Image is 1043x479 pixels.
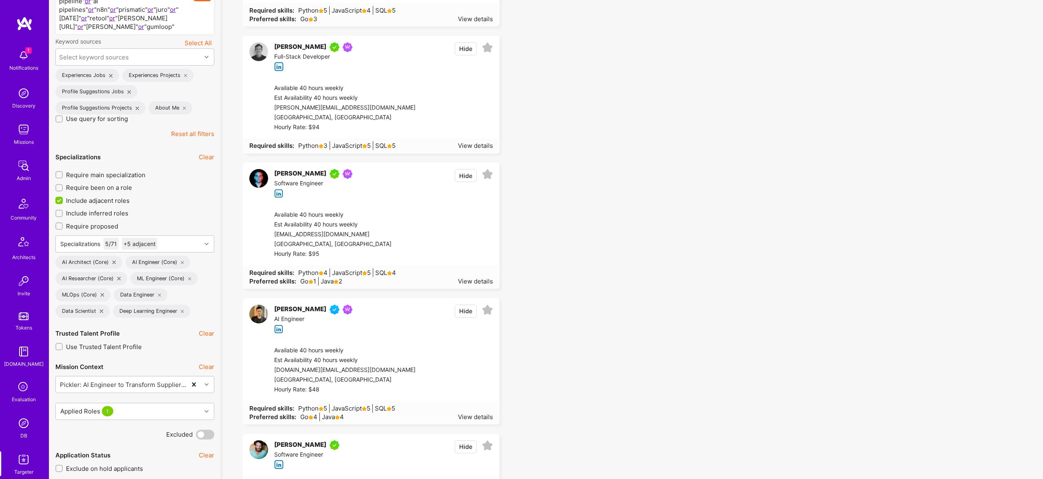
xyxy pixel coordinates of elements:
[318,277,342,286] span: Java 2
[181,310,184,313] i: icon Close
[387,144,392,149] i: icon Star
[128,90,131,94] i: icon Close
[455,440,477,453] button: Hide
[199,451,214,459] button: Clear
[362,271,367,276] i: icon Star
[387,9,392,13] i: icon Star
[66,209,128,218] span: Include inferred roles
[14,233,33,253] img: Architects
[296,404,327,413] span: Python 5
[274,169,326,179] div: [PERSON_NAME]
[458,277,493,286] div: View details
[55,363,103,371] div: Mission Context
[274,239,392,249] div: [GEOGRAPHIC_DATA], [GEOGRAPHIC_DATA]
[12,101,35,110] div: Discovery
[458,413,493,421] div: View details
[55,256,122,269] div: AI Architect (Core)
[362,144,367,149] i: icon Star
[482,305,493,316] i: icon EmptyStar
[308,17,313,22] i: icon Star
[274,179,356,189] div: Software Engineer
[15,121,32,138] img: teamwork
[109,74,112,77] i: icon Close
[122,69,194,82] div: Experiences Projects
[274,123,416,132] div: Hourly Rate: $94
[55,153,101,161] div: Specializations
[319,144,323,149] i: icon Star
[330,305,339,314] img: Vetted A.Teamer
[181,261,184,264] i: icon Close
[373,141,396,150] span: SQL 5
[274,460,284,469] i: icon linkedIn
[330,42,339,52] img: A.Teamer in Residence
[12,253,35,261] div: Architects
[298,15,317,23] span: Go 3
[482,440,493,451] i: icon EmptyStar
[20,431,27,440] div: DB
[330,268,371,277] span: JavaScript 5
[15,85,32,101] img: discovery
[15,273,32,289] img: Invite
[122,238,157,250] div: +5 adjacent
[249,169,268,188] img: User Avatar
[60,380,187,389] div: Pickler: AI Engineer to Transform Supplier Data into Actionable Insights
[15,158,32,174] img: admin teamwork
[458,141,493,150] div: View details
[55,37,101,45] label: Keyword sources
[55,451,110,459] div: Application Status
[296,141,328,150] span: Python 3
[188,277,191,280] i: icon Close
[117,277,121,280] i: icon Close
[298,413,317,421] span: Go 4
[14,468,33,476] div: Targeter
[249,42,268,71] a: User Avatar
[249,404,294,412] strong: Required skills:
[249,269,294,277] strong: Required skills:
[387,406,392,411] i: icon Star
[114,288,168,301] div: Data Engineer
[329,404,370,413] span: JavaScript 5
[274,230,392,239] div: [EMAIL_ADDRESS][DOMAIN_NAME]
[25,47,32,54] span: 1
[125,256,191,269] div: AI Engineer (Core)
[274,42,326,52] div: [PERSON_NAME]
[343,42,352,52] img: Been on Mission
[55,305,110,318] div: Data Scientist
[296,6,327,15] span: Python 5
[330,141,371,150] span: JavaScript 5
[58,405,117,417] div: Applied Roles
[136,107,139,110] i: icon Close
[15,47,32,64] img: bell
[55,272,127,285] div: AI Researcher (Core)
[166,430,193,439] span: Excluded
[372,404,395,413] span: SQL 5
[14,138,34,146] div: Missions
[329,6,371,15] span: JavaScript 4
[335,415,340,420] i: icon Star
[362,9,367,13] i: icon Star
[274,365,416,375] div: [DOMAIN_NAME][EMAIL_ADDRESS][DOMAIN_NAME]
[373,268,396,277] span: SQL 4
[249,142,294,149] strong: Required skills:
[205,382,209,387] i: icon Chevron
[319,406,323,411] i: icon Star
[171,130,214,138] button: Reset all filters
[249,15,296,23] strong: Preferred skills:
[182,37,214,48] button: Select All
[274,450,343,460] div: Software Engineer
[16,16,33,31] img: logo
[330,169,339,179] img: A.Teamer in Residence
[158,293,161,297] i: icon Close
[149,101,193,114] div: About Me
[330,440,339,450] img: A.Teamer in Residence
[274,83,416,93] div: Available 40 hours weekly
[308,279,313,284] i: icon Star
[455,42,477,55] button: Hide
[59,53,129,62] div: Select keyword sources
[274,385,416,395] div: Hourly Rate: $48
[249,413,296,421] strong: Preferred skills:
[274,314,356,324] div: AI Engineer
[66,343,142,351] span: Use Trusted Talent Profile
[343,169,352,179] img: Been on Mission
[130,272,198,285] div: ML Engineer (Core)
